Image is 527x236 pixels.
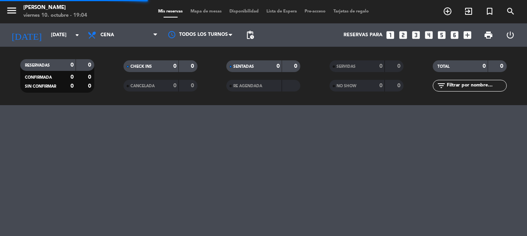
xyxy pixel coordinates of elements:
[100,32,114,38] span: Cena
[191,63,196,69] strong: 0
[294,63,299,69] strong: 0
[25,76,52,79] span: CONFIRMADA
[485,7,494,16] i: turned_in_not
[72,30,82,40] i: arrow_drop_down
[233,65,254,69] span: SENTADAS
[130,65,152,69] span: CHECK INS
[330,9,373,14] span: Tarjetas de regalo
[23,12,87,19] div: viernes 10. octubre - 19:04
[397,63,402,69] strong: 0
[437,65,449,69] span: TOTAL
[25,85,56,88] span: SIN CONFIRMAR
[277,63,280,69] strong: 0
[449,30,460,40] i: looks_6
[437,30,447,40] i: looks_5
[437,81,446,90] i: filter_list
[484,30,493,40] span: print
[88,74,93,80] strong: 0
[483,63,486,69] strong: 0
[187,9,226,14] span: Mapa de mesas
[71,74,74,80] strong: 0
[88,83,93,89] strong: 0
[506,7,515,16] i: search
[6,5,18,19] button: menu
[23,4,87,12] div: [PERSON_NAME]
[337,84,356,88] span: NO SHOW
[500,63,505,69] strong: 0
[398,30,408,40] i: looks_two
[71,62,74,68] strong: 0
[397,83,402,88] strong: 0
[462,30,472,40] i: add_box
[154,9,187,14] span: Mis reservas
[424,30,434,40] i: looks_4
[173,83,176,88] strong: 0
[337,65,356,69] span: SERVIDAS
[301,9,330,14] span: Pre-acceso
[173,63,176,69] strong: 0
[506,30,515,40] i: power_settings_new
[385,30,395,40] i: looks_one
[88,62,93,68] strong: 0
[379,63,382,69] strong: 0
[446,81,506,90] input: Filtrar por nombre...
[499,23,521,47] div: LOG OUT
[344,32,382,38] span: Reservas para
[411,30,421,40] i: looks_3
[6,5,18,16] i: menu
[130,84,155,88] span: CANCELADA
[226,9,263,14] span: Disponibilidad
[443,7,452,16] i: add_circle_outline
[233,84,262,88] span: RE AGENDADA
[464,7,473,16] i: exit_to_app
[245,30,255,40] span: pending_actions
[25,63,50,67] span: RESERVADAS
[71,83,74,89] strong: 0
[263,9,301,14] span: Lista de Espera
[191,83,196,88] strong: 0
[6,26,47,44] i: [DATE]
[379,83,382,88] strong: 0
